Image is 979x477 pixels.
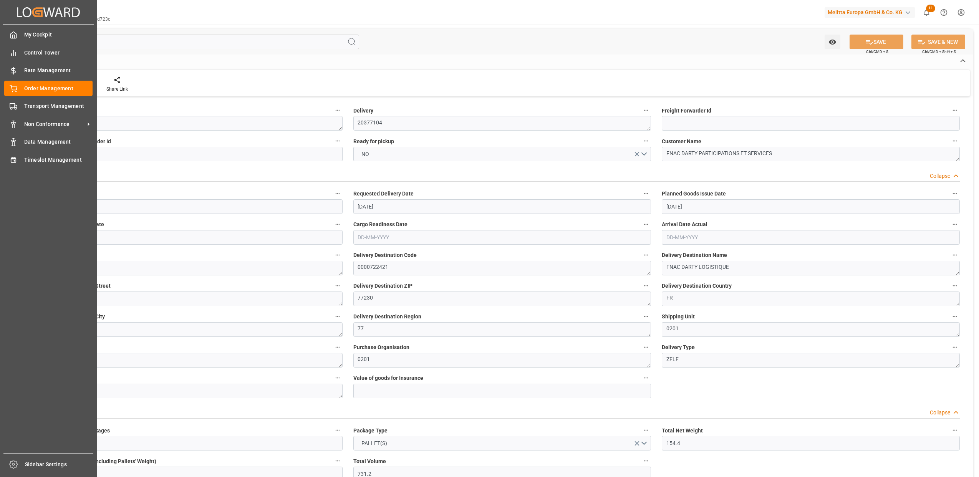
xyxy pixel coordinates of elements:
input: DD-MM-YYYY [45,230,343,245]
span: 11 [926,5,935,12]
span: Non Conformance [24,120,85,128]
button: show 11 new notifications [918,4,935,21]
a: Order Management [4,81,93,96]
span: Ready for pickup [353,137,394,146]
button: Customer Name [950,136,960,146]
textarea: FNAC DARTY LOGISTIQUE [662,261,960,275]
button: Actual Freight Forwarder Id [333,136,343,146]
button: Order Created Date [333,189,343,199]
button: Actual Goods Issue Date [333,219,343,229]
span: Planned Goods Issue Date [662,190,726,198]
textarea: 77230 [353,291,651,306]
a: Data Management [4,134,93,149]
button: open menu [353,436,651,450]
button: Requested Delivery Date [641,189,651,199]
span: Freight Forwarder Id [662,107,711,115]
span: Total Net Weight [662,427,703,435]
input: DD-MM-YYYY [662,199,960,214]
span: Cargo Readiness Date [353,220,408,229]
button: Total Gross Weight (Including Pallets' Weight) [333,456,343,466]
button: Planned Goods Issue Date [950,189,960,199]
button: Package Type [641,425,651,435]
textarea: FR [662,291,960,306]
button: open menu [353,147,651,161]
span: Order Management [24,84,93,93]
textarea: FR_03K [45,384,343,398]
input: DD-MM-YYYY [353,230,651,245]
span: Rate Management [24,66,93,75]
textarea: 20377104 [353,116,651,131]
div: Melitta Europa GmbH & Co. KG [825,7,915,18]
span: Data Management [24,138,93,146]
button: Total Number Of Packages [333,425,343,435]
textarea: 821dc0317b57 [45,116,343,131]
span: Requested Delivery Date [353,190,414,198]
button: Delivery [641,105,651,115]
button: Delivery Destination Name [950,250,960,260]
a: Timeslot Management [4,152,93,167]
a: Rate Management [4,63,93,78]
button: Delivery Destination Code [641,250,651,260]
span: Delivery Destination Name [662,251,727,259]
input: DD-MM-YYYY [662,230,960,245]
span: Value of goods for Insurance [353,374,423,382]
span: Timeslot Management [24,156,93,164]
textarea: 0201 [353,353,651,368]
input: DD-MM-YYYY [353,199,651,214]
textarea: 77 [353,322,651,337]
div: Share Link [106,86,128,93]
button: Delivery Destination Country [950,281,960,291]
input: DD-MM-YYYY [45,199,343,214]
button: Ready for pickup [641,136,651,146]
button: Delivery Type [950,342,960,352]
button: Total Net Weight [950,425,960,435]
textarea: 0201 [662,322,960,337]
textarea: 0000709687 [45,261,343,275]
span: Arrival Date Actual [662,220,707,229]
span: Sidebar Settings [25,460,94,469]
textarea: 0000722421 [353,261,651,275]
span: Shipping Unit [662,313,695,321]
span: Delivery Destination Country [662,282,732,290]
span: Purchase Organisation [353,343,409,351]
span: Package Type [353,427,388,435]
button: Customer Code [333,250,343,260]
textarea: Moussy le neuf [45,322,343,337]
button: Purchase Organisation [641,342,651,352]
button: Dispatch Location [333,342,343,352]
button: Cargo Readiness Date [641,219,651,229]
span: Delivery Destination Code [353,251,417,259]
button: Value of goods for Insurance [641,373,651,383]
input: Search Fields [35,35,359,49]
button: Total Volume [641,456,651,466]
button: Melitta Europa GmbH & Co. KG [825,5,918,20]
button: Delivery Destination Region [641,311,651,321]
button: Delivery Destination ZIP [641,281,651,291]
button: Delivery Destination Street [333,281,343,291]
span: Transport Management [24,102,93,110]
span: Total Volume [353,457,386,465]
button: Freight Forwarder Id [950,105,960,115]
span: Delivery Destination ZIP [353,282,412,290]
span: Customer Name [662,137,701,146]
div: Collapse [930,172,950,180]
a: Control Tower [4,45,93,60]
button: Transport ID Logward [333,105,343,115]
textarea: ZFLF [662,353,960,368]
textarea: [STREET_ADDRESS] [45,291,343,306]
span: Control Tower [24,49,93,57]
a: My Cockpit [4,27,93,42]
span: NO [358,150,373,158]
button: Shipping Unit [950,311,960,321]
button: Arrival Date Actual [950,219,960,229]
button: open menu [825,35,840,49]
span: Delivery [353,107,373,115]
button: SAVE & NEW [911,35,965,49]
div: Collapse [930,409,950,417]
button: Route [333,373,343,383]
span: Ctrl/CMD + Shift + S [922,49,956,55]
span: Ctrl/CMD + S [866,49,888,55]
button: Help Center [935,4,952,21]
span: Delivery Destination Region [353,313,421,321]
button: Delivery Destination City [333,311,343,321]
